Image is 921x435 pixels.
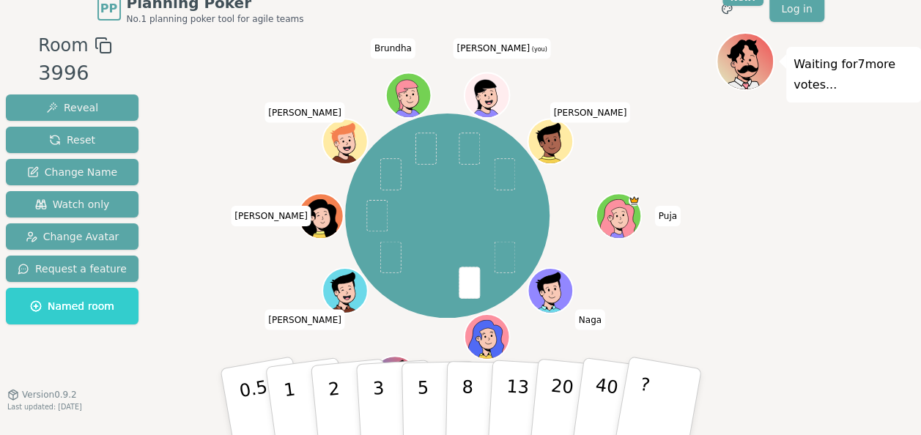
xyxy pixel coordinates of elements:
span: Click to change your name [231,206,311,226]
span: Room [38,32,88,59]
span: Click to change your name [453,38,550,59]
span: Watch only [35,197,110,212]
span: Version 0.9.2 [22,389,77,401]
span: Click to change your name [371,38,415,59]
button: Named room [6,288,138,324]
span: No.1 planning poker tool for agile teams [127,13,304,25]
span: Named room [30,299,114,313]
button: Watch only [6,191,138,218]
button: Version0.9.2 [7,389,77,401]
span: Last updated: [DATE] [7,403,82,411]
span: Click to change your name [655,206,681,226]
span: Click to change your name [265,102,345,122]
button: Change Avatar [6,223,138,250]
div: 3996 [38,59,111,89]
button: Reset [6,127,138,153]
span: Reset [49,133,95,147]
span: Click to change your name [550,102,630,122]
button: Click to change your avatar [465,74,508,116]
span: Puja is the host [628,195,639,206]
button: Request a feature [6,256,138,282]
p: Waiting for 7 more votes... [794,54,914,95]
span: Reveal [46,100,98,115]
span: Request a feature [18,261,127,276]
span: (you) [530,46,547,53]
span: Change Name [27,165,117,179]
span: Click to change your name [575,309,605,330]
button: Change Name [6,159,138,185]
span: Click to change your name [265,309,345,330]
button: Reveal [6,94,138,121]
span: Change Avatar [26,229,119,244]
